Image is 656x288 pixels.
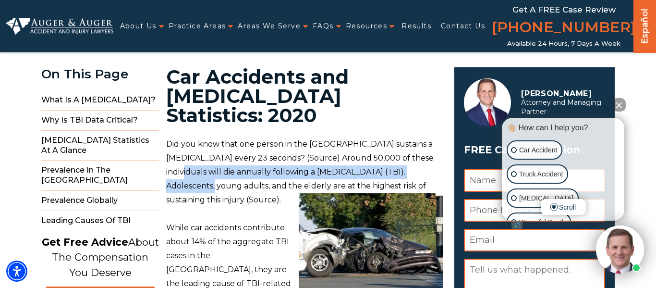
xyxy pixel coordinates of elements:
[519,168,563,180] p: Truck Accident
[41,161,159,191] span: Prevalence in the [GEOGRAPHIC_DATA]
[166,138,443,207] p: Did you know that one person in the [GEOGRAPHIC_DATA] sustains a [MEDICAL_DATA] every 23 seconds?...
[464,169,605,192] input: Name
[41,111,159,131] span: Why is TBI Data Critical?
[541,199,586,215] span: Scroll
[492,17,636,40] a: [PHONE_NUMBER]
[464,199,605,222] input: Phone Number
[41,90,159,111] span: What is a [MEDICAL_DATA]?
[511,221,522,229] a: Open intaker chat
[238,16,301,36] a: Areas We Serve
[596,225,644,274] img: Intaker widget Avatar
[612,98,626,112] button: Close Intaker Chat Widget
[521,89,605,98] p: [PERSON_NAME]
[441,16,485,36] a: Contact Us
[346,16,388,36] a: Resources
[519,216,566,228] p: Wrongful Death
[42,236,128,248] strong: Get Free Advice
[41,191,159,211] span: Prevalence Globally
[6,261,27,282] div: Accessibility Menu
[401,16,431,36] a: Results
[166,67,443,125] h1: Car Accidents and [MEDICAL_DATA] Statistics: 2020
[521,98,605,116] span: Attorney and Managing Partner
[507,40,620,48] span: Available 24 Hours, 7 Days a Week
[41,131,159,161] span: [MEDICAL_DATA] Statistics at a Glance
[6,18,113,34] img: Auger & Auger Accident and Injury Lawyers Logo
[519,192,573,204] p: [MEDICAL_DATA]
[464,229,605,251] input: Email
[41,67,159,81] div: On This Page
[512,5,616,14] span: Get a FREE Case Review
[42,235,159,280] p: About The Compensation You Deserve
[41,211,159,231] span: Leading Causes of TBI
[169,16,226,36] a: Practice Areas
[504,123,622,133] div: 👋🏼 How can I help you?
[464,78,511,126] img: Herbert Auger
[519,144,557,156] p: Car Accident
[464,141,605,159] h3: FREE Case Evaluation
[313,16,334,36] a: FAQs
[120,16,157,36] a: About Us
